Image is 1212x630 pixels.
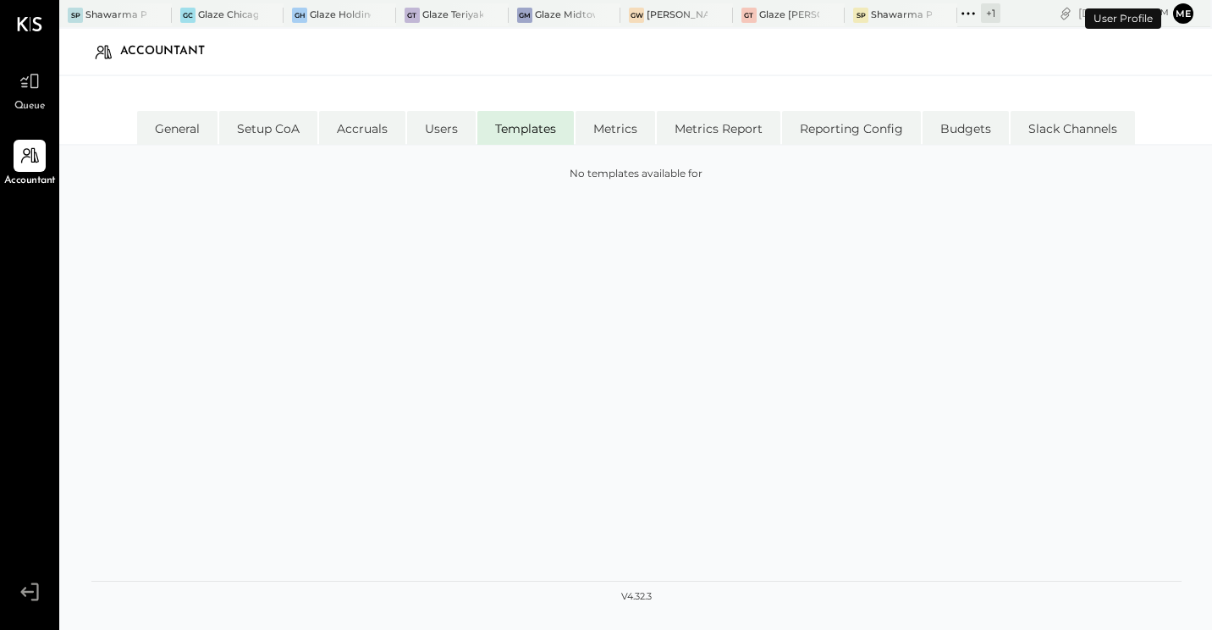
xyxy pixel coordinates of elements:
[1173,3,1193,24] button: me
[647,8,708,22] div: [PERSON_NAME] - Glaze Williamsburg One LLC
[120,38,222,65] div: Accountant
[319,111,405,145] li: Accruals
[85,8,146,22] div: Shawarma Point- Fareground
[853,8,868,23] div: SP
[570,166,702,180] span: No templates available for
[405,8,420,23] div: GT
[1078,5,1169,21] div: [DATE]
[621,590,652,604] div: v 4.32.3
[4,174,56,189] span: Accountant
[137,111,218,145] li: General
[871,8,932,22] div: Shawarma Point - Kitchen Commissary
[14,99,46,114] span: Queue
[219,111,317,145] li: Setup CoA
[1011,111,1135,145] li: Slack Channels
[517,8,532,23] div: GM
[657,111,780,145] li: Metrics Report
[629,8,644,23] div: GW
[1,140,58,189] a: Accountant
[1085,8,1161,29] div: User Profile
[68,8,83,23] div: SP
[310,8,371,22] div: Glaze Holdings - Glaze Teriyaki Holdings LLC
[535,8,596,22] div: Glaze Midtown East - Glaze Lexington One LLC
[198,8,259,22] div: Glaze Chicago Ghost - West River Rice LLC
[741,8,757,23] div: GT
[1118,5,1152,21] span: 12 : 10
[422,8,483,22] div: Glaze Teriyaki [PERSON_NAME] Street - [PERSON_NAME] River [PERSON_NAME] LLC
[407,111,476,145] li: Users
[923,111,1009,145] li: Budgets
[759,8,820,22] div: Glaze [PERSON_NAME] [PERSON_NAME] LLC
[1,65,58,114] a: Queue
[477,111,574,145] li: Templates
[1057,4,1074,22] div: copy link
[782,111,921,145] li: Reporting Config
[180,8,196,23] div: GC
[576,111,655,145] li: Metrics
[292,8,307,23] div: GH
[981,3,1000,23] div: + 1
[1154,7,1169,19] span: pm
